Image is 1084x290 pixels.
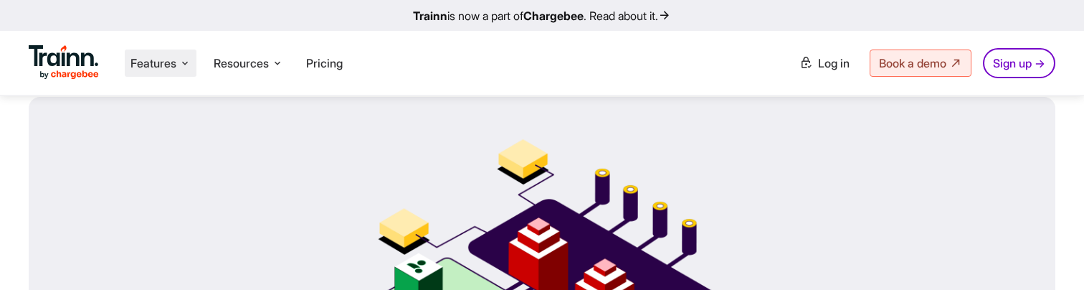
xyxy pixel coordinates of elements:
[306,56,343,70] a: Pricing
[413,9,447,23] b: Trainn
[1012,221,1084,290] iframe: Chat Widget
[29,45,99,80] img: Trainn Logo
[130,55,176,71] span: Features
[879,56,946,70] span: Book a demo
[870,50,971,77] a: Book a demo
[214,55,269,71] span: Resources
[818,56,850,70] span: Log in
[791,50,858,76] a: Log in
[523,9,584,23] b: Chargebee
[983,48,1055,78] a: Sign up →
